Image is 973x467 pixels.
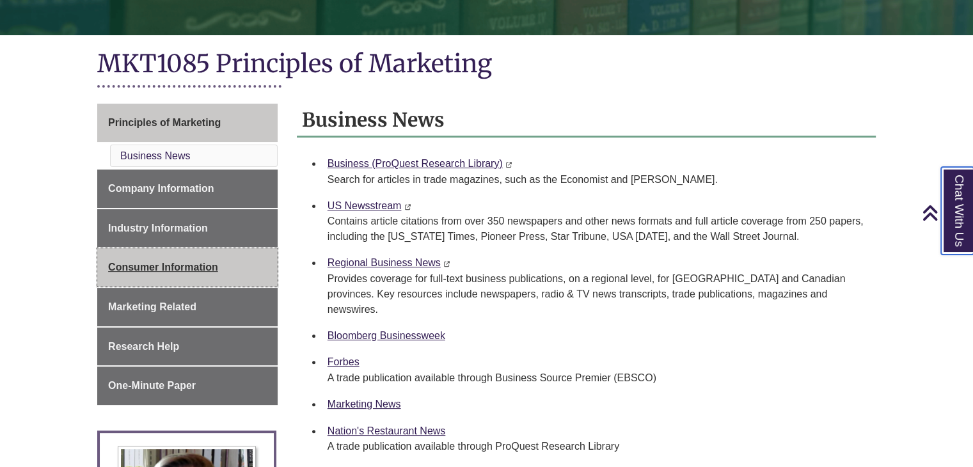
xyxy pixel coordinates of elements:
span: Consumer Information [108,262,218,273]
span: Principles of Marketing [108,117,221,128]
h2: Business News [297,104,876,138]
a: Bloomberg Businessweek [328,330,445,341]
a: Nation's Restaurant News [328,425,445,436]
div: Guide Page Menu [97,104,278,405]
span: Industry Information [108,223,208,233]
i: This link opens in a new window [443,261,450,267]
a: US Newsstream [328,200,402,211]
div: A trade publication available through Business Source Premier (EBSCO) [328,370,866,386]
div: Contains article citations from over 350 newspapers and other news formats and full article cover... [328,214,866,244]
a: Marketing News [328,399,401,409]
a: Business News [120,150,190,161]
div: Search for articles in trade magazines, such as the Economist and [PERSON_NAME]. [328,172,866,187]
a: Industry Information [97,209,278,248]
a: Consumer Information [97,248,278,287]
a: Company Information [97,170,278,208]
i: This link opens in a new window [404,204,411,210]
a: Forbes [328,356,360,367]
a: Marketing Related [97,288,278,326]
a: Principles of Marketing [97,104,278,142]
span: Research Help [108,341,179,352]
a: Business (ProQuest Research Library) [328,158,503,169]
h1: MKT1085 Principles of Marketing [97,48,876,82]
a: Research Help [97,328,278,366]
span: One-Minute Paper [108,380,196,391]
a: One-Minute Paper [97,367,278,405]
a: Regional Business News [328,257,441,268]
div: A trade publication available through ProQuest Research Library [328,439,866,454]
span: Company Information [108,183,214,194]
span: Marketing Related [108,301,196,312]
i: This link opens in a new window [505,162,512,168]
a: Back to Top [922,204,970,221]
div: Provides coverage for full-text business publications, on a regional level, for [GEOGRAPHIC_DATA]... [328,271,866,317]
